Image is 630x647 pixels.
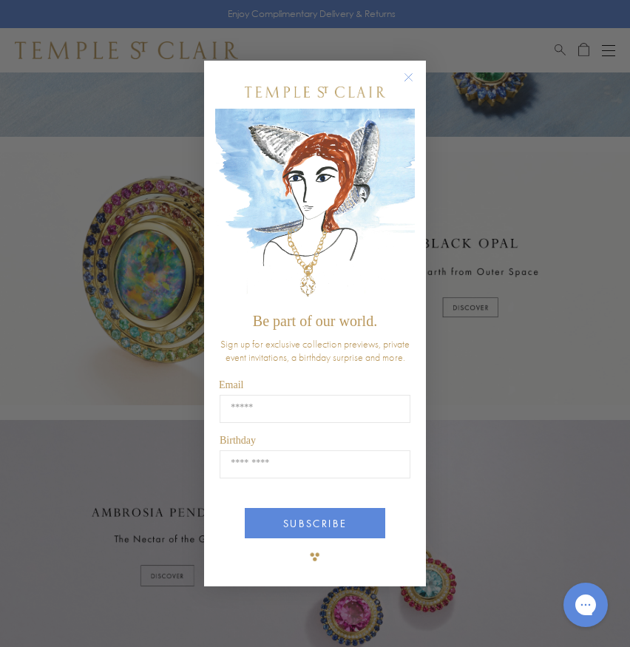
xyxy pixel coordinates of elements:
span: Email [219,379,243,390]
img: Temple St. Clair [245,87,385,98]
img: c4a9eb12-d91a-4d4a-8ee0-386386f4f338.jpeg [215,109,415,306]
span: Be part of our world. [253,313,377,329]
input: Email [220,395,410,423]
button: SUBSCRIBE [245,508,385,538]
img: TSC [300,542,330,572]
iframe: Gorgias live chat messenger [556,577,615,632]
span: Birthday [220,435,256,446]
button: Close dialog [407,75,425,94]
span: Sign up for exclusive collection previews, private event invitations, a birthday surprise and more. [220,337,410,364]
